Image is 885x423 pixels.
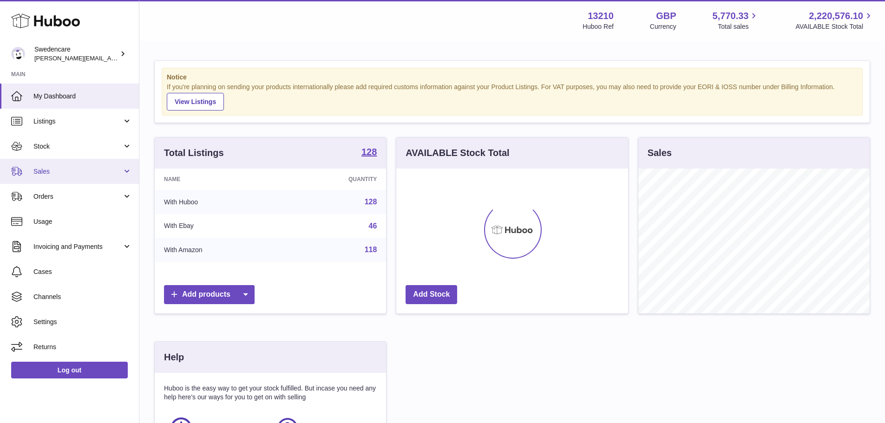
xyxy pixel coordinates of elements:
div: Huboo Ref [583,22,614,31]
a: 118 [365,246,377,254]
h3: Total Listings [164,147,224,159]
span: Invoicing and Payments [33,242,122,251]
span: Channels [33,293,132,301]
th: Name [155,169,282,190]
a: 128 [361,147,377,158]
th: Quantity [282,169,387,190]
td: With Amazon [155,238,282,262]
td: With Huboo [155,190,282,214]
a: 2,220,576.10 AVAILABLE Stock Total [795,10,874,31]
a: 5,770.33 Total sales [713,10,760,31]
span: Usage [33,217,132,226]
a: View Listings [167,93,224,111]
strong: 128 [361,147,377,156]
span: Cases [33,267,132,276]
span: Stock [33,142,122,151]
img: rebecca.fall@swedencare.co.uk [11,47,25,61]
div: Swedencare [34,45,118,63]
strong: Notice [167,73,858,82]
span: My Dashboard [33,92,132,101]
a: Log out [11,362,128,378]
a: Add Stock [406,285,457,304]
span: [PERSON_NAME][EMAIL_ADDRESS][DOMAIN_NAME] [34,54,186,62]
td: With Ebay [155,214,282,238]
h3: AVAILABLE Stock Total [406,147,509,159]
span: 5,770.33 [713,10,749,22]
span: 2,220,576.10 [809,10,863,22]
span: Orders [33,192,122,201]
span: Total sales [718,22,759,31]
h3: Sales [648,147,672,159]
div: If you're planning on sending your products internationally please add required customs informati... [167,83,858,111]
span: Listings [33,117,122,126]
strong: GBP [656,10,676,22]
span: Settings [33,318,132,326]
a: 46 [369,222,377,230]
p: Huboo is the easy way to get your stock fulfilled. But incase you need any help here's our ways f... [164,384,377,402]
span: AVAILABLE Stock Total [795,22,874,31]
h3: Help [164,351,184,364]
a: Add products [164,285,255,304]
strong: 13210 [588,10,614,22]
span: Returns [33,343,132,351]
span: Sales [33,167,122,176]
a: 128 [365,198,377,206]
div: Currency [650,22,676,31]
